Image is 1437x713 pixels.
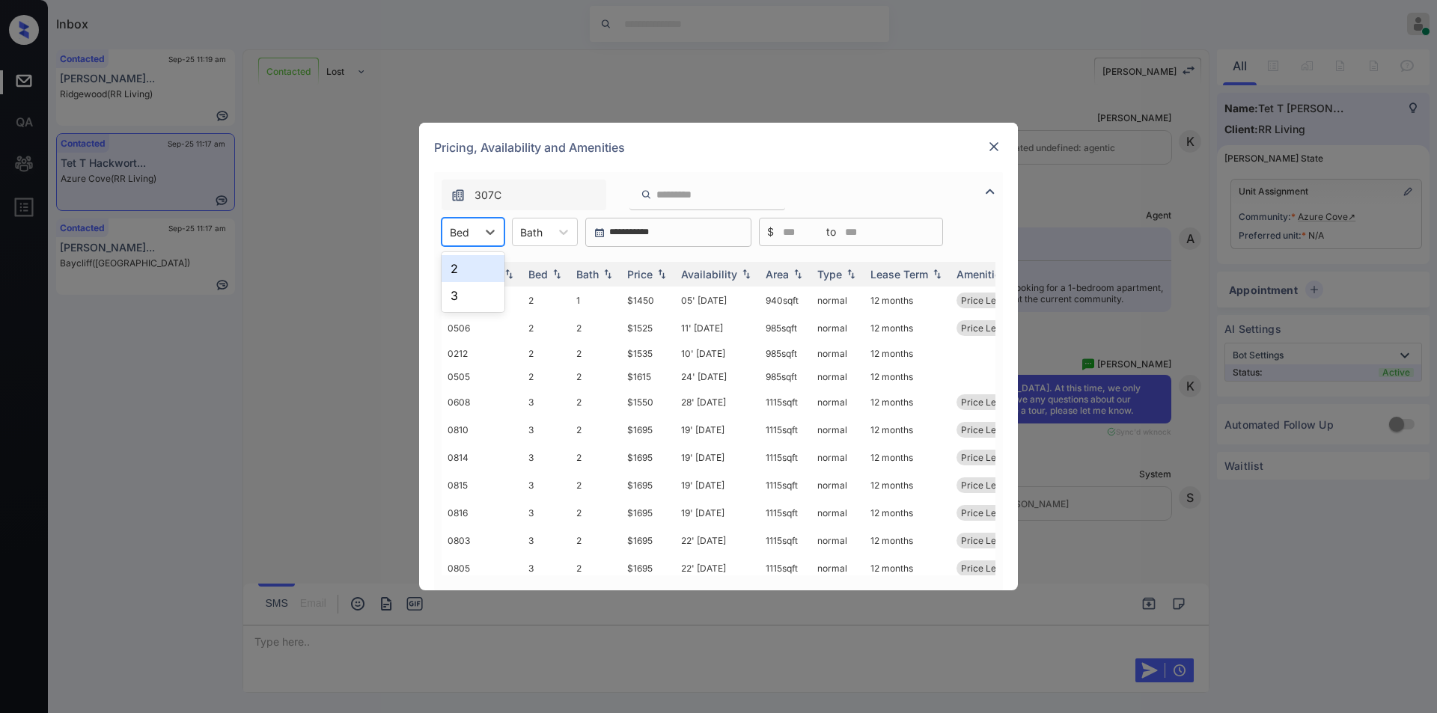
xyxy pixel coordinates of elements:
[864,416,951,444] td: 12 months
[675,471,760,499] td: 19' [DATE]
[760,416,811,444] td: 1115 sqft
[760,287,811,314] td: 940 sqft
[522,416,570,444] td: 3
[475,187,501,204] span: 307C
[675,287,760,314] td: 05' [DATE]
[864,527,951,554] td: 12 months
[621,554,675,582] td: $1695
[766,268,789,281] div: Area
[442,499,522,527] td: 0816
[641,188,652,201] img: icon-zuma
[442,255,504,282] div: 2
[528,268,548,281] div: Bed
[451,188,466,203] img: icon-zuma
[817,268,842,281] div: Type
[957,268,1007,281] div: Amenities
[570,554,621,582] td: 2
[961,397,1016,408] span: Price Leader
[760,342,811,365] td: 985 sqft
[627,268,653,281] div: Price
[442,365,522,388] td: 0505
[811,471,864,499] td: normal
[621,365,675,388] td: $1615
[522,314,570,342] td: 2
[442,282,504,309] div: 3
[675,365,760,388] td: 24' [DATE]
[675,416,760,444] td: 19' [DATE]
[760,314,811,342] td: 985 sqft
[621,342,675,365] td: $1535
[522,527,570,554] td: 3
[961,424,1016,435] span: Price Leader
[864,471,951,499] td: 12 months
[621,499,675,527] td: $1695
[570,416,621,444] td: 2
[576,268,599,281] div: Bath
[570,527,621,554] td: 2
[419,123,1018,172] div: Pricing, Availability and Amenities
[760,527,811,554] td: 1115 sqft
[843,269,858,280] img: sorting
[681,268,737,281] div: Availability
[739,269,754,280] img: sorting
[442,342,522,365] td: 0212
[675,499,760,527] td: 19' [DATE]
[811,444,864,471] td: normal
[621,527,675,554] td: $1695
[760,365,811,388] td: 985 sqft
[981,183,999,201] img: icon-zuma
[961,535,1016,546] span: Price Leader
[811,416,864,444] td: normal
[570,499,621,527] td: 2
[811,287,864,314] td: normal
[811,527,864,554] td: normal
[442,388,522,416] td: 0608
[675,314,760,342] td: 11' [DATE]
[570,388,621,416] td: 2
[654,269,669,280] img: sorting
[621,444,675,471] td: $1695
[826,224,836,240] span: to
[570,287,621,314] td: 1
[621,416,675,444] td: $1695
[790,269,805,280] img: sorting
[442,527,522,554] td: 0803
[621,471,675,499] td: $1695
[864,314,951,342] td: 12 months
[522,342,570,365] td: 2
[570,471,621,499] td: 2
[864,342,951,365] td: 12 months
[760,444,811,471] td: 1115 sqft
[811,342,864,365] td: normal
[961,507,1016,518] span: Price Leader
[522,287,570,314] td: 2
[522,499,570,527] td: 3
[811,388,864,416] td: normal
[522,554,570,582] td: 3
[864,444,951,471] td: 12 months
[442,314,522,342] td: 0506
[442,471,522,499] td: 0815
[501,269,516,280] img: sorting
[961,480,1016,491] span: Price Leader
[621,314,675,342] td: $1525
[930,269,945,280] img: sorting
[522,471,570,499] td: 3
[864,365,951,388] td: 12 months
[442,444,522,471] td: 0814
[961,295,1016,306] span: Price Leader
[961,563,1016,574] span: Price Leader
[760,471,811,499] td: 1115 sqft
[600,269,615,280] img: sorting
[811,314,864,342] td: normal
[621,287,675,314] td: $1450
[811,365,864,388] td: normal
[760,499,811,527] td: 1115 sqft
[864,287,951,314] td: 12 months
[442,416,522,444] td: 0810
[760,388,811,416] td: 1115 sqft
[864,554,951,582] td: 12 months
[870,268,928,281] div: Lease Term
[570,444,621,471] td: 2
[986,139,1001,154] img: close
